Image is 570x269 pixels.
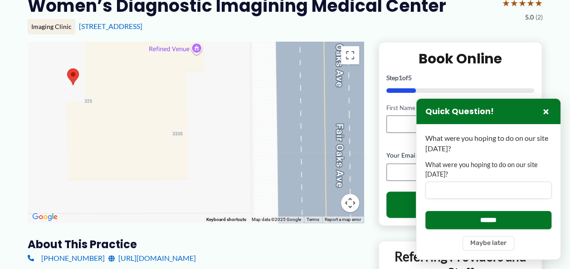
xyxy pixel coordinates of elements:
label: First Name [386,104,458,112]
label: What were you hoping to do on our site [DATE]? [425,160,551,179]
a: [URL][DOMAIN_NAME] [108,251,196,265]
a: Terms (opens in new tab) [307,217,319,222]
button: Map camera controls [341,194,359,212]
a: Report a map error [325,217,361,222]
h2: Book Online [386,50,535,67]
a: [STREET_ADDRESS] [79,22,142,30]
span: 5 [408,74,412,82]
a: Open this area in Google Maps (opens a new window) [30,211,60,223]
span: 1 [399,74,402,82]
button: Toggle fullscreen view [341,46,359,64]
h3: Quick Question! [425,106,494,117]
button: Close [541,106,551,117]
label: Your Email Address [386,151,535,160]
a: [PHONE_NUMBER] [28,251,105,265]
h3: About this practice [28,237,364,251]
button: Keyboard shortcuts [206,216,246,223]
span: (2) [536,11,543,23]
button: Maybe later [463,236,514,250]
span: Map data ©2025 Google [252,217,301,222]
div: Imaging Clinic [28,19,75,34]
p: What were you hoping to do on our site [DATE]? [425,133,551,154]
p: Step of [386,75,535,81]
span: 5.0 [525,11,534,23]
img: Google [30,211,60,223]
